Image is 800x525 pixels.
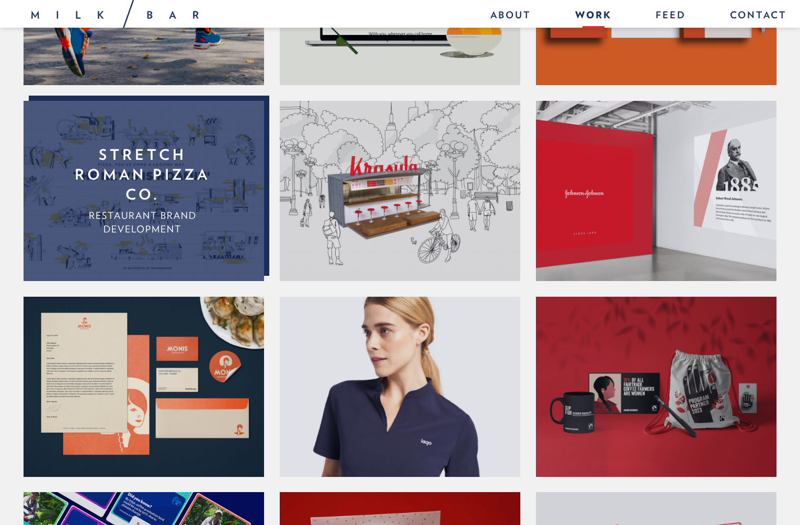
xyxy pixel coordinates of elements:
a: Contact [719,5,787,28]
a: About [480,5,542,28]
a: Feed [645,5,696,28]
a: Stretch Roman Pizza Co.Restaurant brand development [24,101,262,281]
h2: Stretch Roman Pizza Co. [71,145,215,204]
a: Work [565,5,622,28]
span: Restaurant brand development [89,210,197,235]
